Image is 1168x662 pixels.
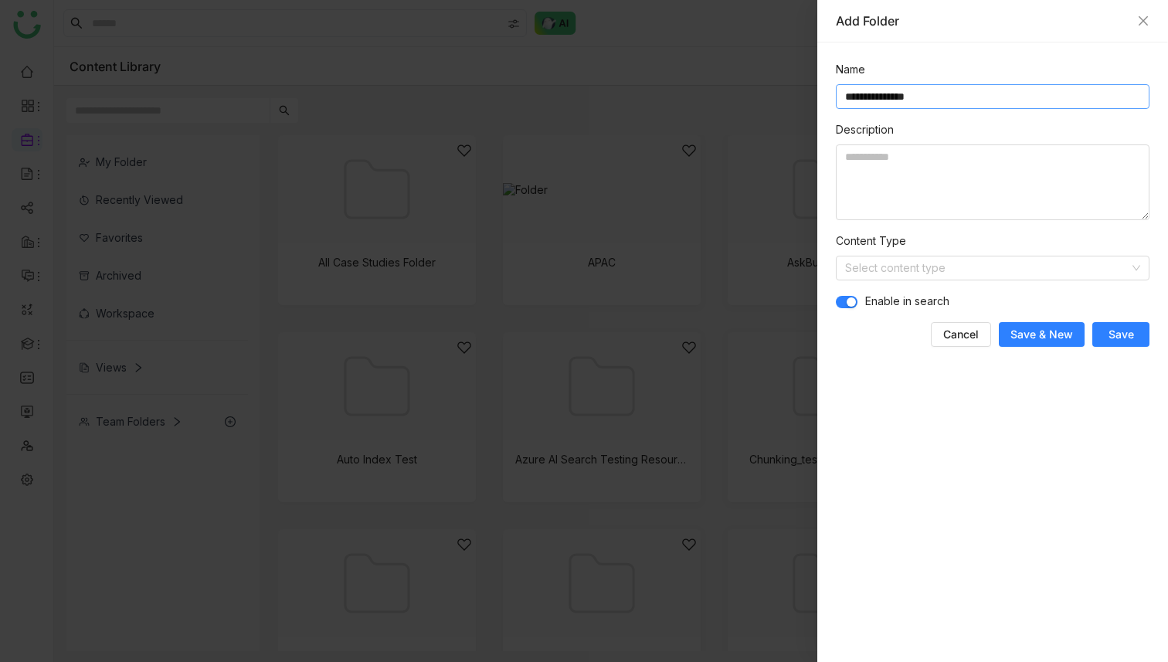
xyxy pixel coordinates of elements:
[943,327,979,342] span: Cancel
[865,293,949,310] span: Enable in search
[1109,327,1134,342] span: Save
[836,61,865,78] label: Name
[1010,327,1073,342] span: Save & New
[1137,15,1149,27] button: Close
[836,233,906,250] label: Content Type
[836,121,894,138] label: Description
[931,322,991,347] button: Cancel
[999,322,1085,347] button: Save & New
[836,12,1129,29] div: Add Folder
[1092,322,1149,347] button: Save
